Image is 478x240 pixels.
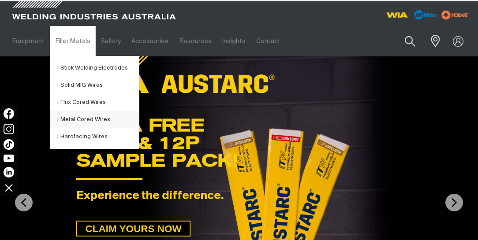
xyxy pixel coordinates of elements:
[4,139,14,150] img: TikTok
[15,194,33,211] img: PrevArrow
[76,116,401,169] div: GET A FREE 16TC & 12P SAMPLE PACK!
[76,190,401,203] div: Experience the difference.
[50,26,95,56] a: Filler Metals
[4,108,14,119] img: Facebook
[384,31,425,52] input: Product name or item number...
[96,26,126,56] a: Safety
[4,167,14,177] img: LinkedIn
[77,221,189,236] span: CLAIM YOURS NOW
[57,94,139,111] a: Flux Cored Wires
[439,8,471,22] img: miller
[57,77,139,94] a: Solid MIG Wires
[7,26,355,56] nav: Main
[4,124,14,134] img: Instagram
[50,56,139,149] ul: Filler Metals Submenu
[4,155,14,162] img: YouTube
[126,26,174,56] a: Accessories
[251,26,286,56] a: Contact
[7,26,50,56] a: Equipment
[174,26,217,56] a: Resources
[1,180,16,195] img: hide socials
[445,194,463,211] img: NextArrow
[57,59,139,77] a: Stick Welding Electrodes
[76,221,190,236] a: CLAIM YOURS NOW
[217,26,251,56] a: Insights
[57,128,139,145] a: Hardfacing Wires
[395,31,425,52] button: Search products
[57,111,139,128] a: Metal Cored Wires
